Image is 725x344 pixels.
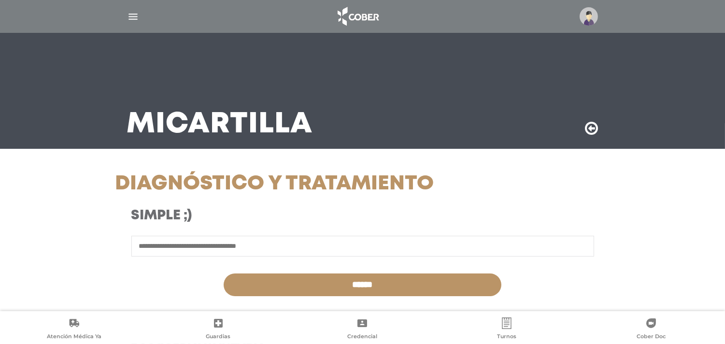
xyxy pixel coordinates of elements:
[435,317,579,342] a: Turnos
[497,333,516,342] span: Turnos
[2,317,146,342] a: Atención Médica Ya
[290,317,435,342] a: Credencial
[127,112,313,137] h3: Mi Cartilla
[131,208,425,224] h3: Simple ;)
[332,5,383,28] img: logo_cober_home-white.png
[347,333,377,342] span: Credencial
[206,333,230,342] span: Guardias
[579,317,723,342] a: Cober Doc
[580,7,598,26] img: profile-placeholder.svg
[115,172,441,196] h1: Diagnóstico y Tratamiento
[637,333,666,342] span: Cober Doc
[47,333,101,342] span: Atención Médica Ya
[146,317,291,342] a: Guardias
[127,11,139,23] img: Cober_menu-lines-white.svg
